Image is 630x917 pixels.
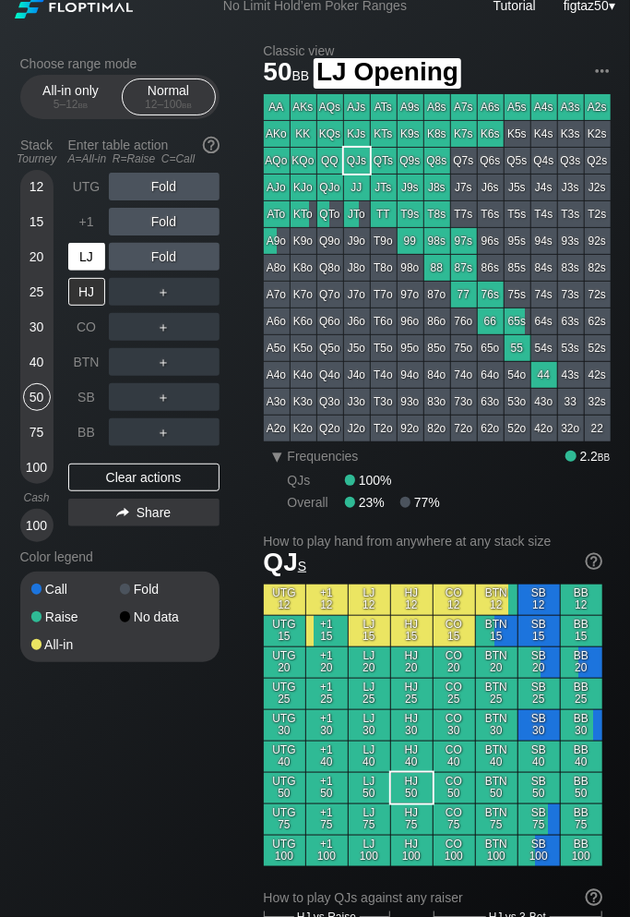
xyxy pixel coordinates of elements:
[23,278,51,306] div: 25
[292,64,310,84] span: bb
[345,473,392,488] div: 100%
[371,282,397,308] div: T7o
[476,742,517,772] div: BTN 40
[391,773,433,803] div: HJ 50
[13,491,61,504] div: Cash
[120,610,208,623] div: No data
[306,679,348,709] div: +1 25
[478,121,504,147] div: K6s
[424,282,450,308] div: 87o
[478,362,504,388] div: 64o
[345,495,400,510] div: 23%
[371,416,397,441] div: T2o
[478,228,504,254] div: 96s
[349,710,390,741] div: LJ 30
[434,773,475,803] div: CO 50
[23,208,51,235] div: 15
[558,94,584,120] div: A3s
[116,508,129,518] img: share.864f2f62.svg
[505,201,530,227] div: T5s
[264,228,290,254] div: A9o
[31,583,120,596] div: Call
[585,175,611,200] div: J2s
[264,773,305,803] div: UTG 50
[344,148,370,174] div: QJs
[398,148,423,174] div: Q9s
[23,313,51,341] div: 30
[264,148,290,174] div: AQo
[585,362,611,388] div: 42s
[349,616,390,646] div: LJ 15
[558,389,584,415] div: 33
[264,389,290,415] div: A3o
[424,335,450,361] div: 85o
[291,228,316,254] div: K9o
[317,255,343,281] div: Q8o
[349,742,390,772] div: LJ 40
[478,94,504,120] div: A6s
[518,679,560,709] div: SB 25
[349,773,390,803] div: LJ 50
[344,335,370,361] div: J5o
[371,94,397,120] div: ATs
[264,548,307,576] span: QJ
[398,335,423,361] div: 95o
[344,282,370,308] div: J7o
[478,308,504,334] div: 66
[565,449,610,464] div: 2.2
[531,308,557,334] div: 64s
[476,679,517,709] div: BTN 25
[476,616,517,646] div: BTN 15
[344,201,370,227] div: JTo
[391,647,433,678] div: HJ 20
[398,175,423,200] div: J9s
[264,804,305,835] div: UTG 75
[531,148,557,174] div: Q4s
[264,679,305,709] div: UTG 25
[264,616,305,646] div: UTG 15
[558,335,584,361] div: 53s
[264,43,611,58] h2: Classic view
[264,282,290,308] div: A7o
[476,585,517,615] div: BTN 12
[109,208,220,235] div: Fold
[201,135,221,155] img: help.32db89a4.svg
[398,389,423,415] div: 93o
[434,679,475,709] div: CO 25
[317,282,343,308] div: Q7o
[558,255,584,281] div: 83s
[531,94,557,120] div: A4s
[264,255,290,281] div: A8o
[451,362,477,388] div: 74o
[109,173,220,200] div: Fold
[317,308,343,334] div: Q6o
[371,362,397,388] div: T4o
[585,389,611,415] div: 32s
[306,647,348,678] div: +1 20
[291,362,316,388] div: K4o
[306,804,348,835] div: +1 75
[478,201,504,227] div: T6s
[558,121,584,147] div: K3s
[398,308,423,334] div: 96o
[291,148,316,174] div: KQo
[288,495,345,510] div: Overall
[23,243,51,271] div: 20
[478,148,504,174] div: Q6s
[451,308,477,334] div: 76o
[371,201,397,227] div: TT
[306,742,348,772] div: +1 40
[398,121,423,147] div: K9s
[434,647,475,678] div: CO 20
[291,255,316,281] div: K8o
[68,278,105,306] div: HJ
[398,282,423,308] div: 97o
[31,610,120,623] div: Raise
[398,201,423,227] div: T9s
[306,585,348,615] div: +1 12
[371,148,397,174] div: QTs
[434,742,475,772] div: CO 40
[306,616,348,646] div: +1 15
[306,710,348,741] div: +1 30
[558,308,584,334] div: 63s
